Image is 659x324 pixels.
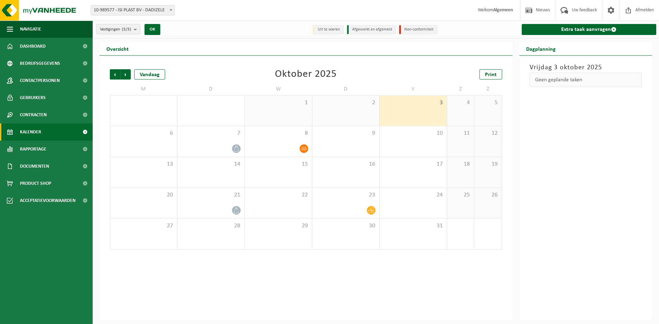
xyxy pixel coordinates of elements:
[20,106,47,123] span: Contracten
[383,191,443,199] span: 24
[248,222,309,230] span: 29
[122,27,131,32] count: (3/3)
[316,191,376,199] span: 23
[20,141,46,158] span: Rapportage
[479,69,502,80] a: Print
[248,130,309,137] span: 8
[114,222,174,230] span: 27
[96,24,140,34] button: Vestigingen(3/3)
[316,160,376,168] span: 16
[245,83,312,95] td: W
[20,192,76,209] span: Acceptatievoorwaarden
[451,191,471,199] span: 25
[383,160,443,168] span: 17
[120,69,131,80] span: Volgende
[20,72,60,89] span: Contactpersonen
[20,21,41,38] span: Navigatie
[91,5,174,15] span: 10-989577 - ISI PLAST BV - DADIZELE
[316,99,376,107] span: 2
[478,130,498,137] span: 12
[181,222,241,230] span: 28
[20,158,49,175] span: Documenten
[134,69,165,80] div: Vandaag
[522,24,657,35] a: Extra taak aanvragen
[20,38,46,55] span: Dashboard
[177,83,245,95] td: D
[248,191,309,199] span: 22
[312,83,380,95] td: D
[114,191,174,199] span: 20
[485,72,497,77] span: Print
[114,160,174,168] span: 13
[316,130,376,137] span: 9
[519,42,563,55] h2: Dagplanning
[478,191,498,199] span: 26
[347,25,396,34] li: Afgewerkt en afgemeld
[275,69,337,80] div: Oktober 2025
[530,62,642,73] h3: Vrijdag 3 oktober 2025
[100,24,131,35] span: Vestigingen
[181,160,241,168] span: 14
[493,8,513,13] strong: Algemeen
[399,25,437,34] li: Non-conformiteit
[313,25,344,34] li: Uit te voeren
[451,130,471,137] span: 11
[380,83,447,95] td: V
[181,191,241,199] span: 21
[248,160,309,168] span: 15
[91,5,175,15] span: 10-989577 - ISI PLAST BV - DADIZELE
[20,89,46,106] span: Gebruikers
[451,99,471,107] span: 4
[383,130,443,137] span: 10
[383,99,443,107] span: 3
[110,83,177,95] td: M
[478,160,498,168] span: 19
[316,222,376,230] span: 30
[447,83,475,95] td: Z
[20,55,60,72] span: Bedrijfsgegevens
[114,130,174,137] span: 6
[248,99,309,107] span: 1
[110,69,120,80] span: Vorige
[100,42,136,55] h2: Overzicht
[478,99,498,107] span: 5
[144,24,160,35] button: OK
[20,175,51,192] span: Product Shop
[474,83,502,95] td: Z
[20,123,41,141] span: Kalender
[530,73,642,87] div: Geen geplande taken
[451,160,471,168] span: 18
[383,222,443,230] span: 31
[181,130,241,137] span: 7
